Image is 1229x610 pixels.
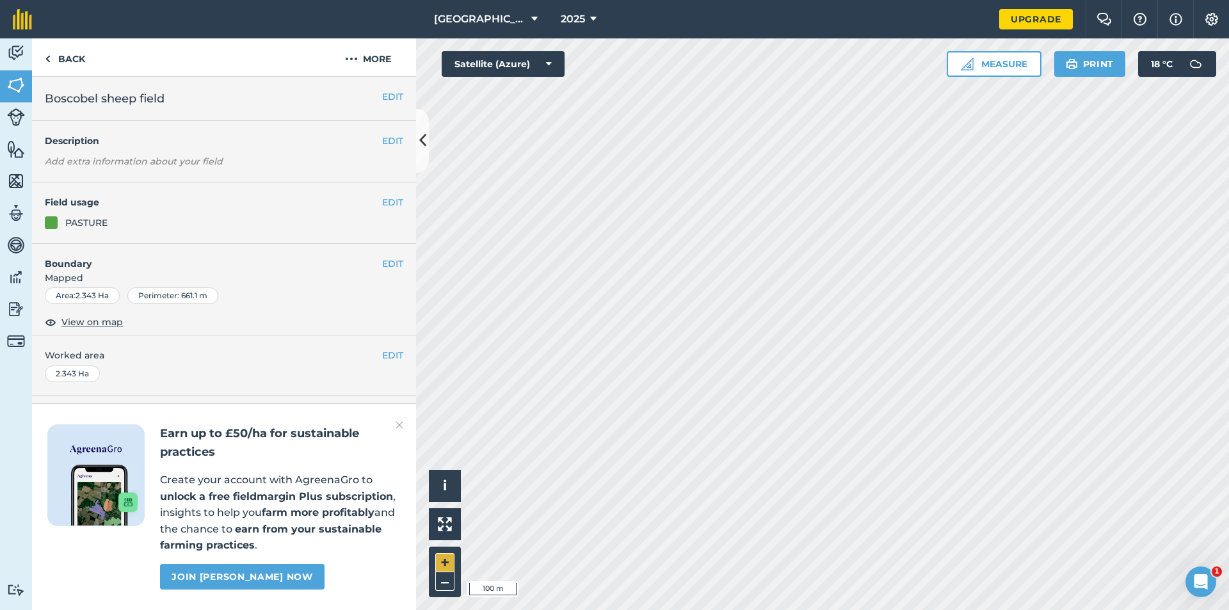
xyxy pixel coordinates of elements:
img: svg+xml;base64,PD94bWwgdmVyc2lvbj0iMS4wIiBlbmNvZGluZz0idXRmLTgiPz4KPCEtLSBHZW5lcmF0b3I6IEFkb2JlIE... [7,300,25,319]
button: EDIT [382,195,403,209]
a: Join [PERSON_NAME] now [160,564,324,590]
a: Back [32,38,98,76]
button: More [320,38,416,76]
button: i [429,470,461,502]
img: svg+xml;base64,PHN2ZyB4bWxucz0iaHR0cDovL3d3dy53My5vcmcvMjAwMC9zdmciIHdpZHRoPSIyMCIgaGVpZ2h0PSIyNC... [345,51,358,67]
span: View on map [61,315,123,329]
img: svg+xml;base64,PHN2ZyB4bWxucz0iaHR0cDovL3d3dy53My5vcmcvMjAwMC9zdmciIHdpZHRoPSI1NiIgaGVpZ2h0PSI2MC... [7,76,25,95]
div: 2.343 Ha [45,365,100,382]
img: svg+xml;base64,PD94bWwgdmVyc2lvbj0iMS4wIiBlbmNvZGluZz0idXRmLTgiPz4KPCEtLSBHZW5lcmF0b3I6IEFkb2JlIE... [7,236,25,255]
strong: earn from your sustainable farming practices [160,523,382,552]
img: svg+xml;base64,PHN2ZyB4bWxucz0iaHR0cDovL3d3dy53My5vcmcvMjAwMC9zdmciIHdpZHRoPSIxOCIgaGVpZ2h0PSIyNC... [45,314,56,330]
img: fieldmargin Logo [13,9,32,29]
img: svg+xml;base64,PHN2ZyB4bWxucz0iaHR0cDovL3d3dy53My5vcmcvMjAwMC9zdmciIHdpZHRoPSIyMiIgaGVpZ2h0PSIzMC... [396,417,403,433]
img: svg+xml;base64,PD94bWwgdmVyc2lvbj0iMS4wIiBlbmNvZGluZz0idXRmLTgiPz4KPCEtLSBHZW5lcmF0b3I6IEFkb2JlIE... [1183,51,1209,77]
img: A question mark icon [1132,13,1148,26]
img: svg+xml;base64,PD94bWwgdmVyc2lvbj0iMS4wIiBlbmNvZGluZz0idXRmLTgiPz4KPCEtLSBHZW5lcmF0b3I6IEFkb2JlIE... [7,584,25,596]
button: View on map [45,314,123,330]
span: Mapped [32,271,416,285]
button: EDIT [382,90,403,104]
img: svg+xml;base64,PHN2ZyB4bWxucz0iaHR0cDovL3d3dy53My5vcmcvMjAwMC9zdmciIHdpZHRoPSIxOSIgaGVpZ2h0PSIyNC... [1066,56,1078,72]
h2: Earn up to £50/ha for sustainable practices [160,424,401,462]
iframe: Intercom live chat [1185,566,1216,597]
button: EDIT [382,134,403,148]
span: i [443,478,447,494]
span: 1 [1212,566,1222,577]
span: Boscobel sheep field [45,90,165,108]
img: svg+xml;base64,PHN2ZyB4bWxucz0iaHR0cDovL3d3dy53My5vcmcvMjAwMC9zdmciIHdpZHRoPSIxNyIgaGVpZ2h0PSIxNy... [1169,12,1182,27]
button: EDIT [382,257,403,271]
h4: Field usage [45,195,382,209]
button: Satellite (Azure) [442,51,565,77]
img: A cog icon [1204,13,1219,26]
strong: farm more profitably [262,506,374,518]
div: Perimeter : 661.1 m [127,287,218,304]
img: Screenshot of the Gro app [71,465,138,526]
div: Area : 2.343 Ha [45,287,120,304]
img: Four arrows, one pointing top left, one top right, one bottom right and the last bottom left [438,517,452,531]
span: 18 ° C [1151,51,1173,77]
img: svg+xml;base64,PD94bWwgdmVyc2lvbj0iMS4wIiBlbmNvZGluZz0idXRmLTgiPz4KPCEtLSBHZW5lcmF0b3I6IEFkb2JlIE... [7,268,25,287]
button: Print [1054,51,1126,77]
button: Measure [947,51,1041,77]
div: PASTURE [65,216,108,230]
em: Add extra information about your field [45,156,223,167]
span: [GEOGRAPHIC_DATA] [434,12,526,27]
img: Ruler icon [961,58,974,70]
button: EDIT [382,348,403,362]
h4: Description [45,134,403,148]
img: svg+xml;base64,PD94bWwgdmVyc2lvbj0iMS4wIiBlbmNvZGluZz0idXRmLTgiPz4KPCEtLSBHZW5lcmF0b3I6IEFkb2JlIE... [7,204,25,223]
img: svg+xml;base64,PHN2ZyB4bWxucz0iaHR0cDovL3d3dy53My5vcmcvMjAwMC9zdmciIHdpZHRoPSI1NiIgaGVpZ2h0PSI2MC... [7,172,25,191]
img: svg+xml;base64,PD94bWwgdmVyc2lvbj0iMS4wIiBlbmNvZGluZz0idXRmLTgiPz4KPCEtLSBHZW5lcmF0b3I6IEFkb2JlIE... [7,332,25,350]
button: – [435,572,454,591]
img: svg+xml;base64,PD94bWwgdmVyc2lvbj0iMS4wIiBlbmNvZGluZz0idXRmLTgiPz4KPCEtLSBHZW5lcmF0b3I6IEFkb2JlIE... [7,108,25,126]
img: svg+xml;base64,PHN2ZyB4bWxucz0iaHR0cDovL3d3dy53My5vcmcvMjAwMC9zdmciIHdpZHRoPSI5IiBoZWlnaHQ9IjI0Ii... [45,51,51,67]
p: Create your account with AgreenaGro to , insights to help you and the chance to . [160,472,401,554]
a: Upgrade [999,9,1073,29]
button: + [435,553,454,572]
img: svg+xml;base64,PD94bWwgdmVyc2lvbj0iMS4wIiBlbmNvZGluZz0idXRmLTgiPz4KPCEtLSBHZW5lcmF0b3I6IEFkb2JlIE... [7,44,25,63]
img: svg+xml;base64,PHN2ZyB4bWxucz0iaHR0cDovL3d3dy53My5vcmcvMjAwMC9zdmciIHdpZHRoPSI1NiIgaGVpZ2h0PSI2MC... [7,140,25,159]
h4: Boundary [32,244,382,271]
img: Two speech bubbles overlapping with the left bubble in the forefront [1096,13,1112,26]
span: Worked area [45,348,403,362]
strong: unlock a free fieldmargin Plus subscription [160,490,393,502]
span: 2025 [561,12,585,27]
button: 18 °C [1138,51,1216,77]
